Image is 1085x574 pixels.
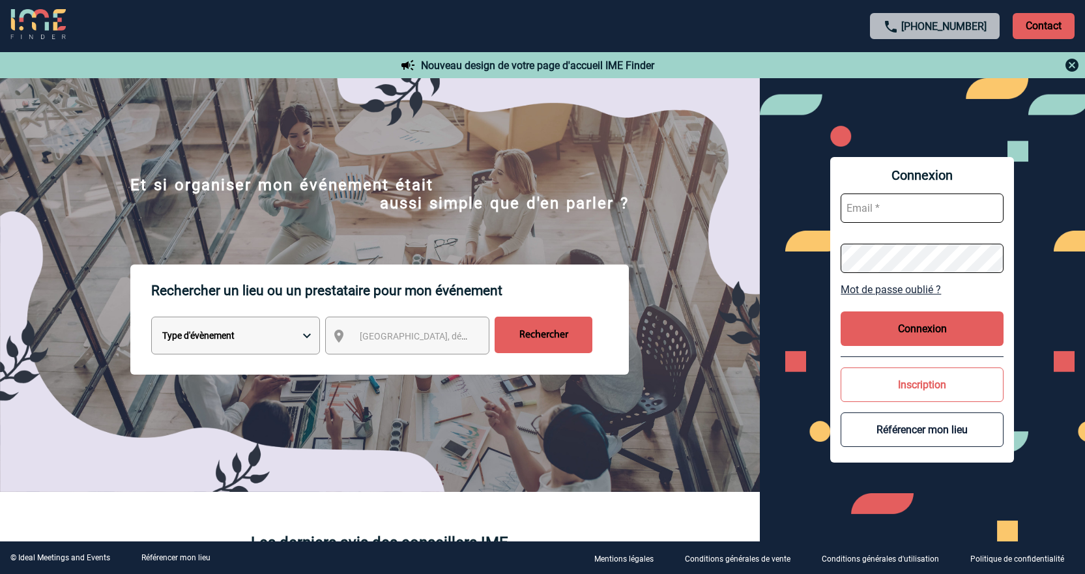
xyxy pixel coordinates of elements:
[841,283,1004,296] a: Mot de passe oublié ?
[841,167,1004,183] span: Connexion
[841,412,1004,447] button: Référencer mon lieu
[584,552,674,564] a: Mentions légales
[960,552,1085,564] a: Politique de confidentialité
[822,554,939,564] p: Conditions générales d'utilisation
[10,553,110,562] div: © Ideal Meetings and Events
[841,311,1004,346] button: Connexion
[841,194,1004,223] input: Email *
[841,367,1004,402] button: Inscription
[151,265,629,317] p: Rechercher un lieu ou un prestataire pour mon événement
[811,552,960,564] a: Conditions générales d'utilisation
[495,317,592,353] input: Rechercher
[883,19,899,35] img: call-24-px.png
[685,554,790,564] p: Conditions générales de vente
[901,20,987,33] a: [PHONE_NUMBER]
[594,554,654,564] p: Mentions légales
[141,553,210,562] a: Référencer mon lieu
[970,554,1064,564] p: Politique de confidentialité
[1013,13,1075,39] p: Contact
[674,552,811,564] a: Conditions générales de vente
[360,331,541,341] span: [GEOGRAPHIC_DATA], département, région...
